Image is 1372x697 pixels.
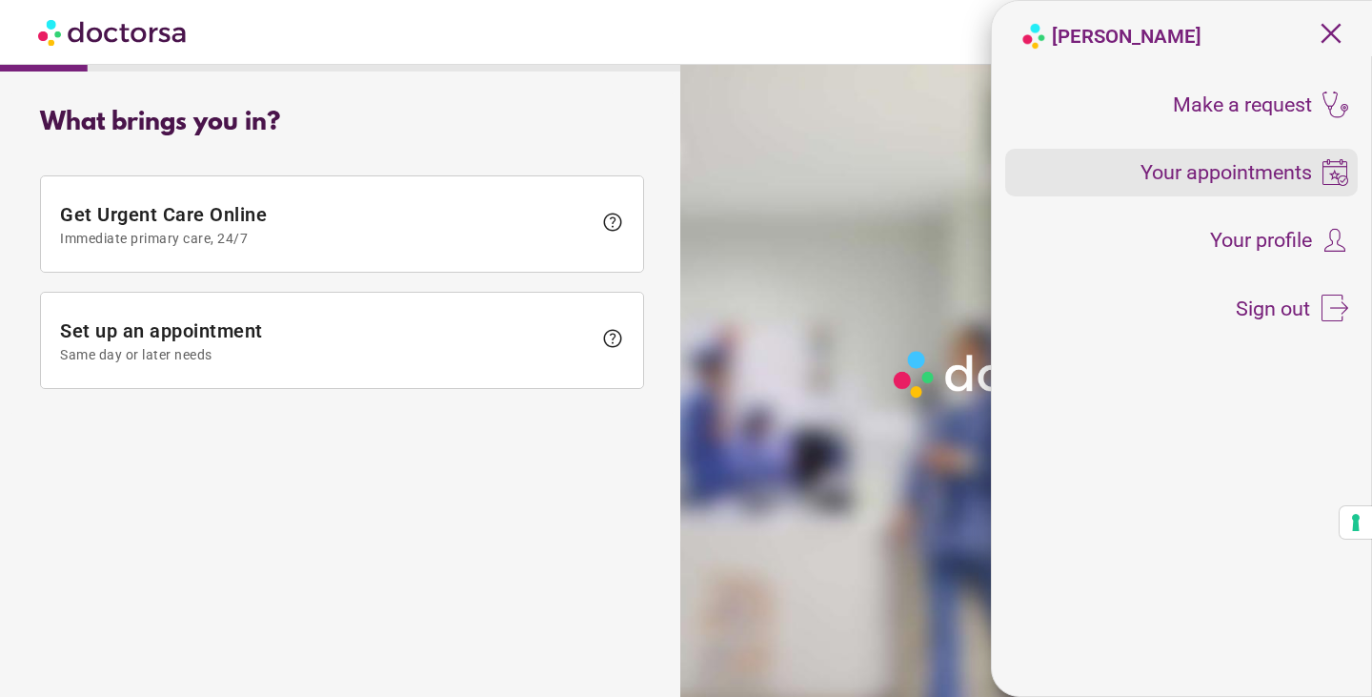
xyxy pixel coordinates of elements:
div: What brings you in? [40,109,644,137]
span: close [1313,15,1349,51]
img: Doctorsa.com [38,10,189,53]
span: Get Urgent Care Online [60,203,592,246]
span: Make a request [1173,94,1312,115]
button: Your consent preferences for tracking technologies [1340,506,1372,539]
strong: [PERSON_NAME] [1052,25,1201,48]
span: Your appointments [1140,162,1312,183]
img: logo-doctorsa-baloon.png [1020,23,1047,50]
img: Logo-Doctorsa-trans-White-partial-flat.png [886,343,1160,404]
span: Sign out [1236,298,1310,319]
span: help [601,327,624,350]
span: Immediate primary care, 24/7 [60,231,592,246]
span: Your profile [1210,230,1312,251]
img: icons8-sign-out-50.png [1322,295,1348,321]
img: icons8-stethoscope-100.png [1322,92,1348,118]
span: Set up an appointment [60,319,592,362]
img: icons8-booking-100.png [1322,159,1348,186]
span: help [601,211,624,234]
img: icons8-customer-100.png [1322,227,1348,254]
span: Same day or later needs [60,347,592,362]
